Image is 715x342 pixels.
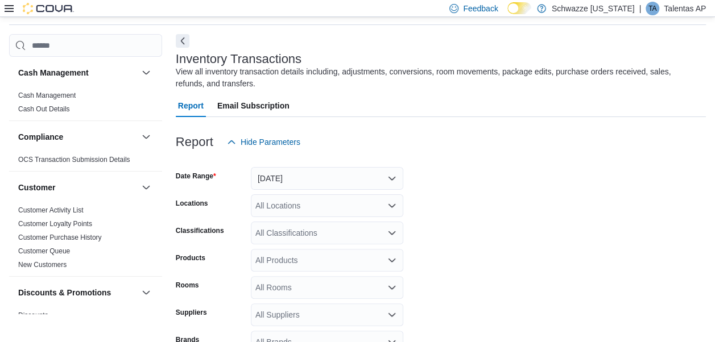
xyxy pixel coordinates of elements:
[176,281,199,290] label: Rooms
[18,182,137,193] button: Customer
[648,2,656,15] span: TA
[18,105,70,114] span: Cash Out Details
[176,172,216,181] label: Date Range
[18,287,111,298] h3: Discounts & Promotions
[18,219,92,228] span: Customer Loyalty Points
[176,66,700,90] div: View all inventory transaction details including, adjustments, conversions, room movements, packa...
[176,253,205,262] label: Products
[387,228,396,237] button: Open list of options
[18,311,48,320] span: Discounts
[178,94,204,117] span: Report
[18,206,84,215] span: Customer Activity List
[176,308,207,317] label: Suppliers
[23,3,74,14] img: Cova
[552,2,635,15] p: Schwazze [US_STATE]
[9,89,162,120] div: Cash Management
[507,14,508,15] span: Dark Mode
[18,67,137,78] button: Cash Management
[139,130,153,144] button: Compliance
[176,135,213,149] h3: Report
[18,155,130,164] span: OCS Transaction Submission Details
[222,131,305,153] button: Hide Parameters
[176,199,208,208] label: Locations
[9,153,162,171] div: Compliance
[217,94,290,117] span: Email Subscription
[18,233,102,241] a: Customer Purchase History
[176,52,301,66] h3: Inventory Transactions
[176,226,224,235] label: Classifications
[18,131,63,143] h3: Compliance
[241,136,300,148] span: Hide Parameters
[18,287,137,298] button: Discounts & Promotions
[18,67,89,78] h3: Cash Management
[9,203,162,276] div: Customer
[18,91,76,100] span: Cash Management
[639,2,641,15] p: |
[18,156,130,164] a: OCS Transaction Submission Details
[387,283,396,292] button: Open list of options
[387,201,396,210] button: Open list of options
[18,91,76,99] a: Cash Management
[387,310,396,319] button: Open list of options
[18,105,70,113] a: Cash Out Details
[251,167,403,190] button: [DATE]
[18,220,92,228] a: Customer Loyalty Points
[18,247,70,255] a: Customer Queue
[139,181,153,194] button: Customer
[18,260,67,269] span: New Customers
[18,206,84,214] a: Customer Activity List
[18,311,48,319] a: Discounts
[176,34,189,48] button: Next
[139,286,153,299] button: Discounts & Promotions
[646,2,659,15] div: Talentas AP
[463,3,498,14] span: Feedback
[18,131,137,143] button: Compliance
[18,247,70,256] span: Customer Queue
[387,256,396,265] button: Open list of options
[139,66,153,80] button: Cash Management
[18,233,102,242] span: Customer Purchase History
[507,2,531,14] input: Dark Mode
[18,261,67,269] a: New Customers
[18,182,55,193] h3: Customer
[664,2,706,15] p: Talentas AP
